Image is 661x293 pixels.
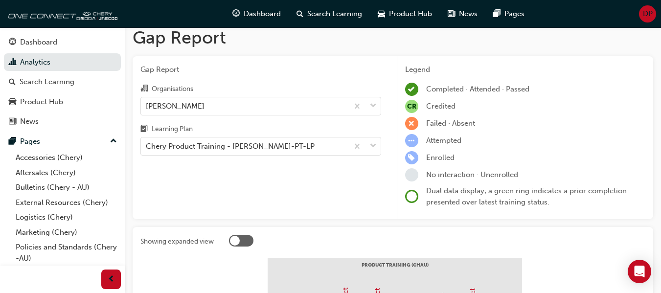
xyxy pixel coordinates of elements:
span: down-icon [370,100,377,113]
a: Policies and Standards (Chery -AU) [12,240,121,266]
a: search-iconSearch Learning [289,4,370,24]
span: search-icon [9,78,16,87]
span: car-icon [9,98,16,107]
a: Analytics [4,53,121,71]
span: organisation-icon [140,85,148,93]
span: learningRecordVerb_ATTEMPT-icon [405,134,418,147]
div: Learning Plan [152,124,193,134]
span: guage-icon [9,38,16,47]
span: learningRecordVerb_FAIL-icon [405,117,418,130]
span: Enrolled [426,153,455,162]
a: Product Hub [4,93,121,111]
div: Dashboard [20,37,57,48]
div: Chery Product Training - [PERSON_NAME]-PT-LP [146,141,315,152]
a: External Resources (Chery) [12,195,121,210]
span: Failed · Absent [426,119,475,128]
div: Legend [405,64,645,75]
div: [PERSON_NAME] [146,100,205,112]
span: News [459,8,478,20]
h1: Gap Report [133,27,653,48]
span: Credited [426,102,456,111]
a: Logistics (Chery) [12,210,121,225]
a: news-iconNews [440,4,485,24]
span: DP [643,8,653,20]
span: learningplan-icon [140,125,148,134]
a: car-iconProduct Hub [370,4,440,24]
a: Dashboard [4,33,121,51]
div: Organisations [152,84,193,94]
span: pages-icon [9,137,16,146]
button: Pages [4,133,121,151]
span: learningRecordVerb_NONE-icon [405,168,418,181]
a: Accessories (Chery) [12,150,121,165]
span: search-icon [296,8,303,20]
button: DashboardAnalyticsSearch LearningProduct HubNews [4,31,121,133]
span: pages-icon [493,8,501,20]
span: chart-icon [9,58,16,67]
div: Product Hub [20,96,63,108]
a: Marketing (Chery) [12,225,121,240]
span: Dual data display; a green ring indicates a prior completion presented over latest training status. [426,186,627,206]
span: news-icon [9,117,16,126]
span: Attempted [426,136,461,145]
button: DP [639,5,656,23]
a: guage-iconDashboard [225,4,289,24]
span: null-icon [405,100,418,113]
a: Aftersales (Chery) [12,165,121,180]
a: Search Learning [4,73,121,91]
a: News [4,113,121,131]
span: learningRecordVerb_ENROLL-icon [405,151,418,164]
div: Pages [20,136,40,147]
span: up-icon [110,135,117,148]
div: Showing expanded view [140,237,214,247]
div: Search Learning [20,76,74,88]
div: Open Intercom Messenger [628,260,651,283]
span: Product Hub [389,8,432,20]
img: oneconnect [5,4,117,23]
span: Completed · Attended · Passed [426,85,529,93]
span: Search Learning [307,8,362,20]
span: Pages [504,8,524,20]
a: pages-iconPages [485,4,532,24]
span: No interaction · Unenrolled [426,170,518,179]
span: guage-icon [232,8,240,20]
span: Dashboard [244,8,281,20]
span: learningRecordVerb_COMPLETE-icon [405,83,418,96]
span: car-icon [378,8,385,20]
span: Gap Report [140,64,381,75]
span: down-icon [370,140,377,153]
a: Bulletins (Chery - AU) [12,180,121,195]
span: news-icon [448,8,455,20]
span: prev-icon [108,273,115,286]
div: PRODUCT TRAINING (CHAU) [268,258,522,282]
div: News [20,116,39,127]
